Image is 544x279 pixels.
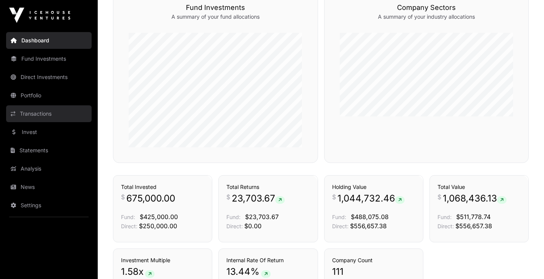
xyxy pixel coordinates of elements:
[226,256,310,264] h3: Internal Rate Of Return
[9,8,70,23] img: Icehouse Ventures Logo
[226,266,250,278] span: 13.44
[437,214,452,220] span: Fund:
[6,197,92,214] a: Settings
[226,183,310,191] h3: Total Returns
[456,213,491,221] span: $511,778.74
[332,223,349,229] span: Direct:
[226,223,243,229] span: Direct:
[443,192,507,205] span: 1,068,436.13
[226,214,241,220] span: Fund:
[129,13,302,21] p: A summary of your fund allocations
[232,192,285,205] span: 23,703.67
[126,192,175,205] span: 675,000.00
[340,2,513,13] h3: Company Sectors
[340,13,513,21] p: A summary of your industry allocations
[351,213,389,221] span: $488,075.08
[245,213,279,221] span: $23,703.67
[6,142,92,159] a: Statements
[6,69,92,85] a: Direct Investments
[6,32,92,49] a: Dashboard
[332,192,336,202] span: $
[139,222,177,230] span: $250,000.00
[6,87,92,104] a: Portfolio
[244,222,262,230] span: $0.00
[6,105,92,122] a: Transactions
[6,160,92,177] a: Analysis
[6,124,92,140] a: Invest
[121,192,125,202] span: $
[332,266,344,278] span: 111
[226,192,230,202] span: $
[250,266,260,278] span: %
[121,256,204,264] h3: Investment Multiple
[455,222,492,230] span: $556,657.38
[506,242,544,279] iframe: Chat Widget
[337,192,405,205] span: 1,044,732.46
[139,266,144,278] span: x
[129,2,302,13] h3: Fund Investments
[6,179,92,195] a: News
[350,222,387,230] span: $556,657.38
[437,183,521,191] h3: Total Value
[6,50,92,67] a: Fund Investments
[121,223,137,229] span: Direct:
[437,223,454,229] span: Direct:
[437,192,441,202] span: $
[140,213,178,221] span: $425,000.00
[121,183,204,191] h3: Total Invested
[332,214,346,220] span: Fund:
[121,266,139,278] span: 1.58
[332,183,415,191] h3: Holding Value
[121,214,135,220] span: Fund:
[332,256,415,264] h3: Company Count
